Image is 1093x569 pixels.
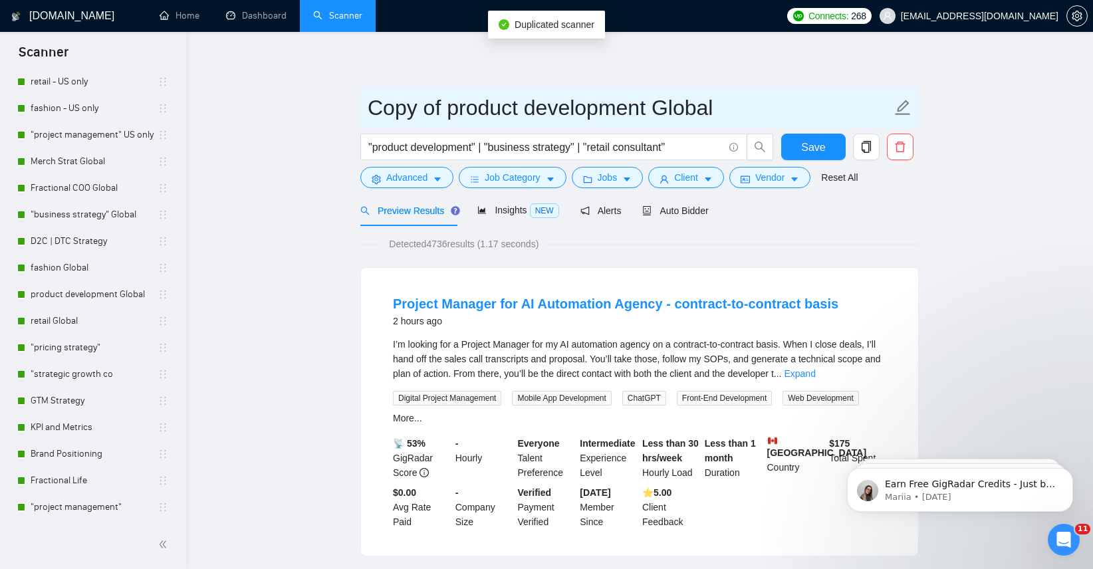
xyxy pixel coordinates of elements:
div: Client Feedback [640,485,702,529]
li: Fractional Life [8,467,178,494]
li: Fractional COO Global [8,175,178,201]
span: Web Development [783,391,859,405]
button: barsJob Categorycaret-down [459,167,566,188]
span: Advanced [386,170,427,185]
span: holder [158,422,168,433]
div: Hourly Load [640,436,702,480]
span: Detected 4736 results (1.17 seconds) [380,237,548,251]
a: GTM Strategy [31,388,158,414]
li: fashion Global [8,255,178,281]
a: fashion Global [31,255,158,281]
li: product development Global [8,281,178,308]
span: info-circle [420,468,429,477]
div: Tooltip anchor [449,205,461,217]
span: holder [158,396,168,406]
span: holder [158,103,168,114]
button: delete [887,134,913,160]
span: holder [158,263,168,273]
span: caret-down [546,174,555,184]
button: Save [781,134,846,160]
input: Search Freelance Jobs... [368,139,723,156]
b: Intermediate [580,438,635,449]
b: 📡 53% [393,438,425,449]
span: holder [158,130,168,140]
span: holder [158,502,168,512]
span: Job Category [485,170,540,185]
span: check-circle [499,19,509,30]
div: Country [765,436,827,480]
b: Everyone [518,438,560,449]
span: Scanner [8,43,79,70]
span: setting [372,174,381,184]
span: ... [774,368,782,379]
div: Member Since [577,485,640,529]
b: [GEOGRAPHIC_DATA] [767,436,867,458]
a: Brand Positioning [31,441,158,467]
div: Hourly [453,436,515,480]
div: GigRadar Score [390,436,453,480]
span: NEW [530,203,559,218]
div: Talent Preference [515,436,578,480]
button: copy [853,134,880,160]
b: $ 175 [829,438,850,449]
li: retail Global [8,308,178,334]
span: Connects: [808,9,848,23]
a: Merch Strat Global [31,148,158,175]
span: 11 [1075,524,1090,534]
span: caret-down [433,174,442,184]
a: "project management" US only [31,122,158,148]
a: Fractional Life [31,467,158,494]
div: I’m looking for a Project Manager for my AI automation agency on a contract-to-contract basis. Wh... [393,337,886,381]
span: Mobile App Development [512,391,611,405]
button: folderJobscaret-down [572,167,644,188]
div: 2 hours ago [393,313,838,329]
a: retail - US only [31,68,158,95]
a: product development Global [31,281,158,308]
li: fashion - US only [8,95,178,122]
b: - [455,438,459,449]
span: folder [583,174,592,184]
img: upwork-logo.png [793,11,804,21]
b: Verified [518,487,552,498]
a: Reset All [821,170,858,185]
li: "project management" [8,494,178,520]
a: homeHome [160,10,199,21]
b: $0.00 [393,487,416,498]
span: holder [158,76,168,87]
a: dashboardDashboard [226,10,287,21]
span: holder [158,289,168,300]
span: holder [158,156,168,167]
a: More... [393,413,422,423]
a: retail Global [31,308,158,334]
span: caret-down [622,174,632,184]
b: - [455,487,459,498]
span: holder [158,236,168,247]
a: searchScanner [313,10,362,21]
div: Total Spent [826,436,889,480]
b: [DATE] [580,487,610,498]
span: idcard [741,174,750,184]
span: double-left [158,538,172,551]
a: Project Manager for AI Automation Agency - contract-to-contract basis [393,296,838,311]
span: area-chart [477,205,487,215]
span: Auto Bidder [642,205,708,216]
span: holder [158,475,168,486]
a: "pricing strategy" [31,334,158,361]
span: user [883,11,892,21]
span: 268 [851,9,866,23]
span: Save [801,139,825,156]
b: Less than 30 hrs/week [642,438,699,463]
a: fashion - US only [31,95,158,122]
b: Less than 1 month [705,438,756,463]
li: "business strategy" Global [8,201,178,228]
div: Experience Level [577,436,640,480]
span: Jobs [598,170,618,185]
span: caret-down [703,174,713,184]
span: info-circle [729,143,738,152]
div: Payment Verified [515,485,578,529]
a: Fractional COO Global [31,175,158,201]
a: "business strategy" Global [31,201,158,228]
